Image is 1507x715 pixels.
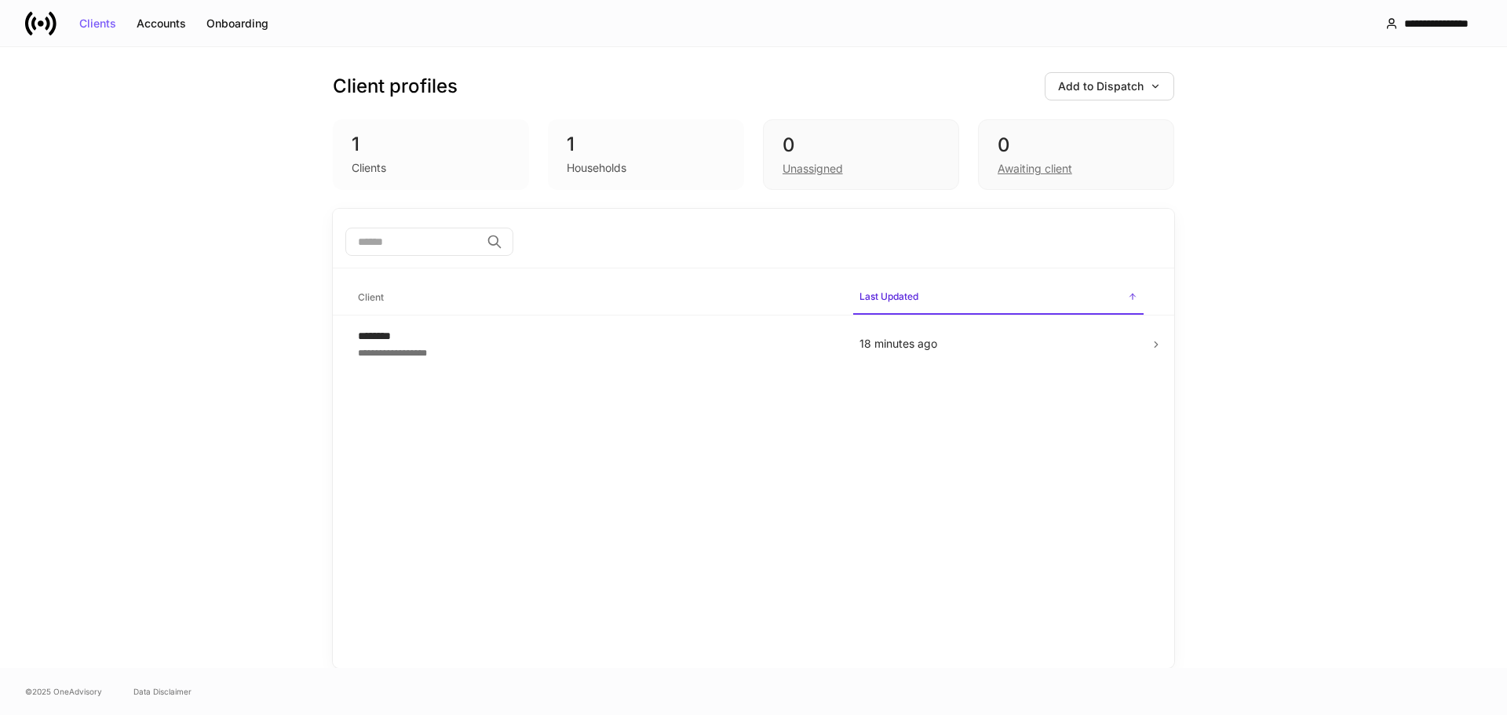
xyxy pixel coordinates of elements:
[763,119,959,190] div: 0Unassigned
[1058,81,1161,92] div: Add to Dispatch
[133,685,192,698] a: Data Disclaimer
[1045,72,1174,100] button: Add to Dispatch
[79,18,116,29] div: Clients
[859,289,918,304] h6: Last Updated
[998,133,1155,158] div: 0
[137,18,186,29] div: Accounts
[978,119,1174,190] div: 0Awaiting client
[25,685,102,698] span: © 2025 OneAdvisory
[352,132,510,157] div: 1
[859,336,1137,352] p: 18 minutes ago
[126,11,196,36] button: Accounts
[352,282,841,314] span: Client
[853,281,1144,315] span: Last Updated
[783,133,940,158] div: 0
[567,160,626,176] div: Households
[358,290,384,305] h6: Client
[196,11,279,36] button: Onboarding
[333,74,458,99] h3: Client profiles
[206,18,268,29] div: Onboarding
[69,11,126,36] button: Clients
[998,161,1072,177] div: Awaiting client
[783,161,843,177] div: Unassigned
[352,160,386,176] div: Clients
[567,132,725,157] div: 1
